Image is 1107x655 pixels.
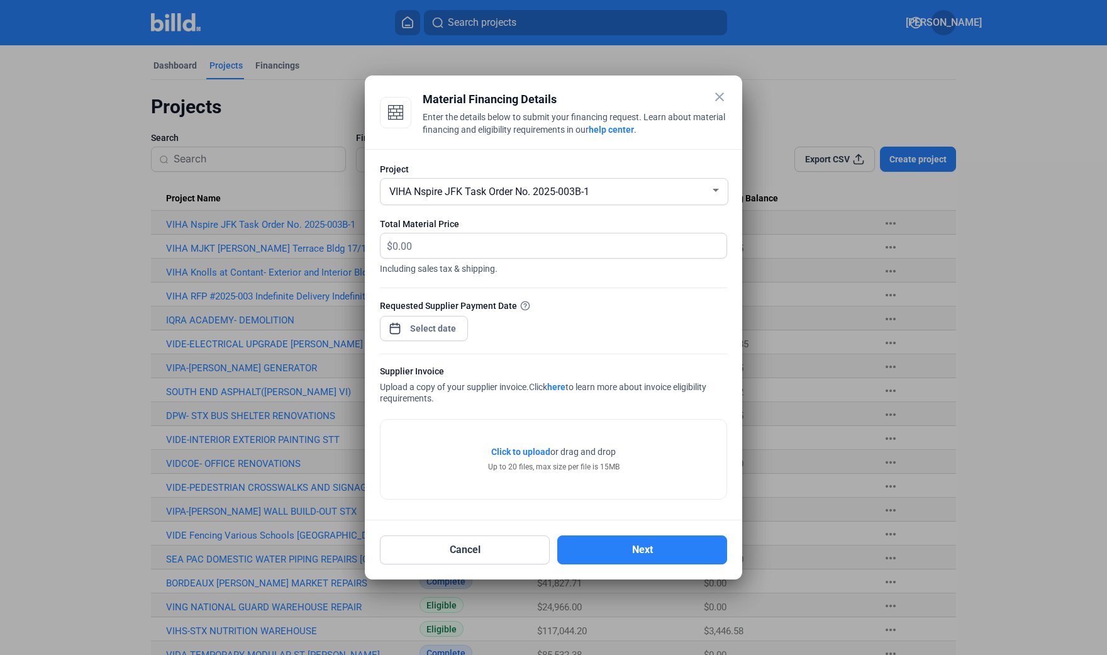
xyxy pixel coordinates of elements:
[380,382,706,403] span: Click to learn more about invoice eligibility requirements.
[488,461,620,473] div: Up to 20 files, max size per file is 15MB
[389,316,401,328] button: Open calendar
[380,163,727,176] div: Project
[380,365,727,381] div: Supplier Invoice
[380,365,727,406] div: Upload a copy of your supplier invoice.
[589,125,634,135] a: help center
[380,535,550,564] button: Cancel
[423,91,727,108] div: Material Financing Details
[712,89,727,104] mat-icon: close
[557,535,727,564] button: Next
[381,233,392,254] span: $
[423,111,727,138] div: Enter the details below to submit your financing request. Learn about material financing and elig...
[380,259,727,275] span: Including sales tax & shipping.
[406,321,460,336] input: Select date
[634,125,637,135] span: .
[389,186,589,198] span: VIHA Nspire JFK Task Order No. 2025-003B-1
[491,447,550,457] span: Click to upload
[550,445,616,458] span: or drag and drop
[380,299,727,312] div: Requested Supplier Payment Date
[380,218,727,230] div: Total Material Price
[547,382,565,392] a: here
[392,233,712,258] input: 0.00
